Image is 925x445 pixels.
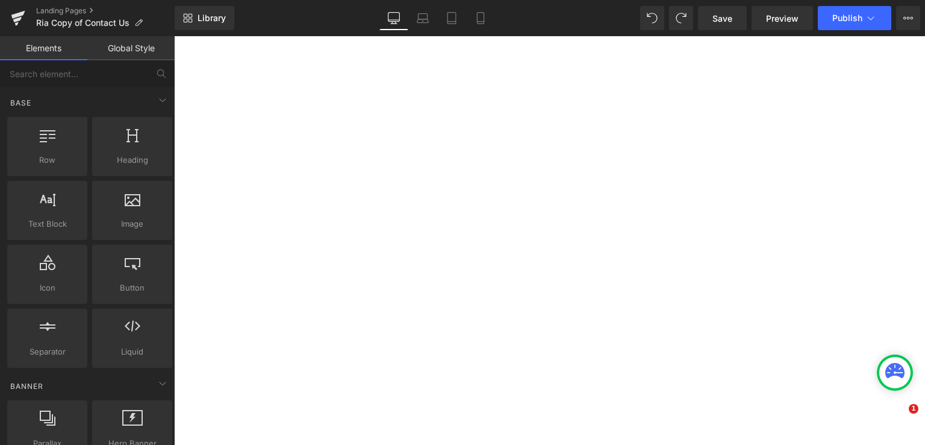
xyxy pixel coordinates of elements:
[11,282,84,294] span: Icon
[36,6,175,16] a: Landing Pages
[9,380,45,392] span: Banner
[909,404,918,414] span: 1
[408,6,437,30] a: Laptop
[766,12,799,25] span: Preview
[87,36,175,60] a: Global Style
[640,6,664,30] button: Undo
[9,97,33,109] span: Base
[96,282,169,294] span: Button
[96,218,169,230] span: Image
[896,6,920,30] button: More
[712,12,732,25] span: Save
[437,6,466,30] a: Tablet
[832,13,862,23] span: Publish
[752,6,813,30] a: Preview
[884,404,913,433] iframe: Intercom live chat
[198,13,226,24] span: Library
[11,346,84,358] span: Separator
[466,6,495,30] a: Mobile
[36,18,129,28] span: Ria Copy of Contact Us
[96,154,169,166] span: Heading
[96,346,169,358] span: Liquid
[669,6,693,30] button: Redo
[818,6,891,30] button: Publish
[379,6,408,30] a: Desktop
[11,218,84,230] span: Text Block
[175,6,234,30] a: New Library
[11,154,84,166] span: Row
